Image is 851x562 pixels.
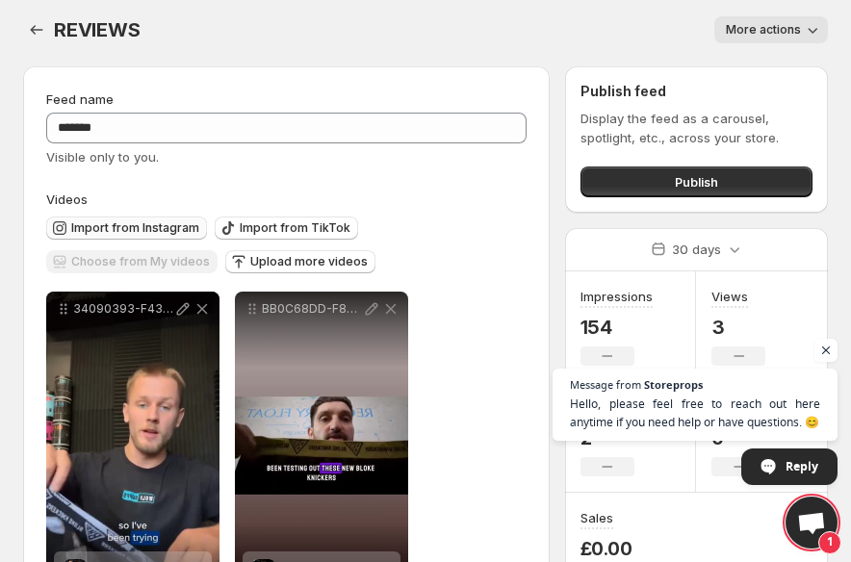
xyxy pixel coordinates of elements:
[240,220,350,236] span: Import from TikTok
[580,166,812,197] button: Publish
[71,220,199,236] span: Import from Instagram
[726,22,801,38] span: More actions
[250,254,368,269] span: Upload more videos
[73,301,173,317] p: 34090393-F438-41AA-A55F-648999973302
[46,91,114,107] span: Feed name
[711,287,748,306] h3: Views
[23,16,50,43] button: Settings
[644,379,703,390] span: Storeprops
[786,497,838,549] div: Open chat
[580,537,634,560] p: £0.00
[46,217,207,240] button: Import from Instagram
[46,149,159,165] span: Visible only to you.
[580,109,812,147] p: Display the feed as a carousel, spotlight, etc., across your store.
[580,508,613,527] h3: Sales
[711,316,765,339] p: 3
[46,192,88,207] span: Videos
[675,172,718,192] span: Publish
[786,449,818,483] span: Reply
[215,217,358,240] button: Import from TikTok
[672,240,721,259] p: 30 days
[225,250,375,273] button: Upload more videos
[570,379,641,390] span: Message from
[580,287,653,306] h3: Impressions
[262,301,362,317] p: BB0C68DD-F88F-433B-A708-B2E72AE22E27
[580,316,653,339] p: 154
[570,395,820,431] span: Hello, please feel free to reach out here anytime if you need help or have questions. 😊
[580,82,812,101] h2: Publish feed
[818,531,841,554] span: 1
[714,16,828,43] button: More actions
[54,18,141,41] span: REVIEWS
